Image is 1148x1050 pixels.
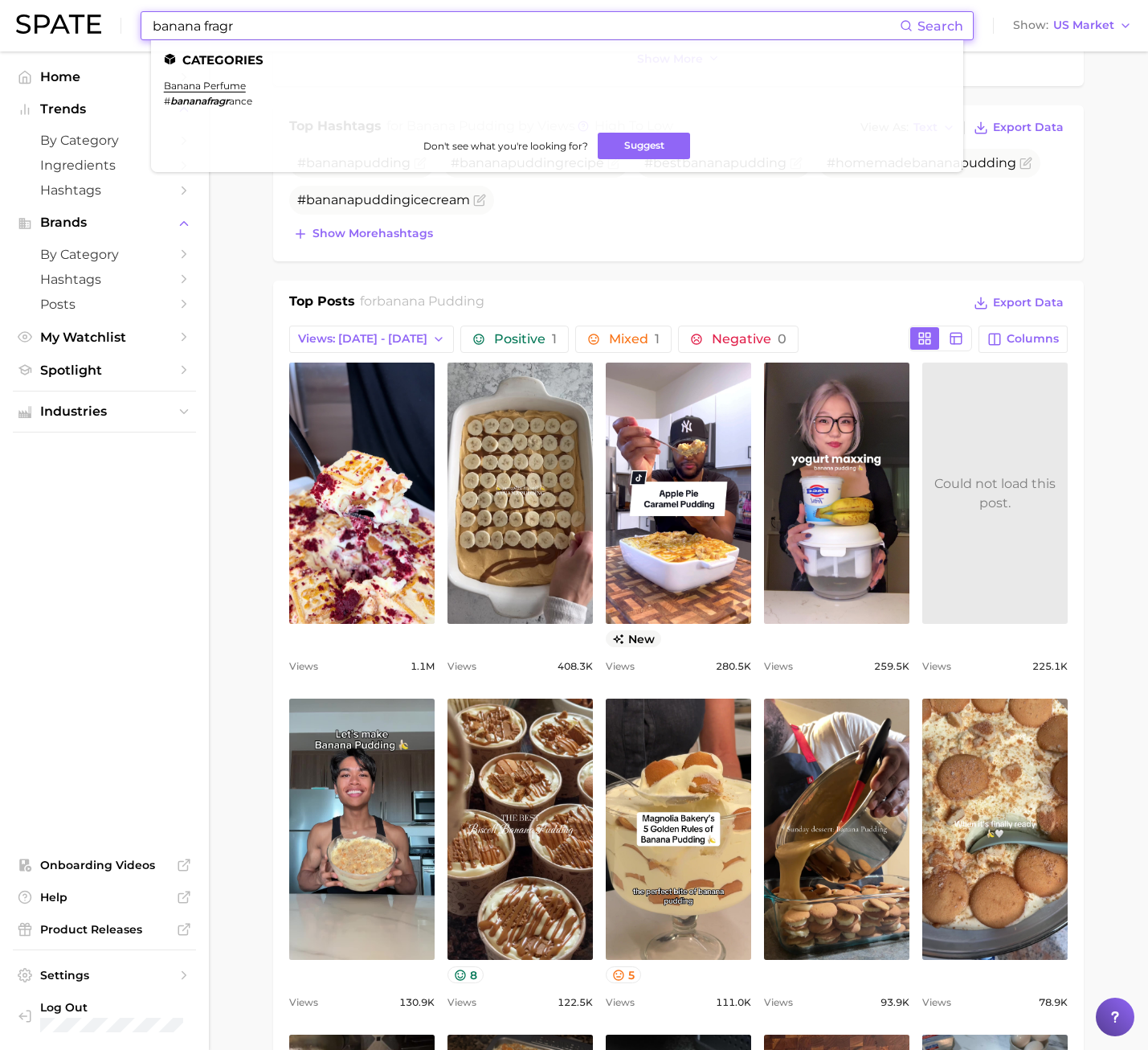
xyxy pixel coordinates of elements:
span: 408.3k [558,657,593,676]
span: Columns [1007,332,1059,346]
a: Hashtags [13,267,196,292]
span: by Category [40,133,169,148]
a: Could not load this post. [922,363,1068,624]
button: Brands [13,211,196,235]
span: Industries [40,404,169,419]
span: Views [764,993,793,1012]
span: Show [1013,21,1048,30]
button: Show morehashtags [289,223,437,245]
em: bananafragr [170,95,229,107]
a: Home [13,64,196,89]
span: 0 [778,331,786,347]
span: 130.9k [399,993,435,1012]
span: US Market [1053,21,1114,30]
span: Brands [40,215,169,230]
li: Categories [164,53,950,67]
span: Product Releases [40,922,169,937]
span: Views [764,657,793,676]
a: Onboarding Videos [13,853,196,877]
span: 280.5k [716,657,751,676]
span: Views [447,657,476,676]
span: 111.0k [716,993,751,1012]
a: Hashtags [13,178,196,203]
a: by Category [13,128,196,153]
a: Spotlight [13,358,196,383]
span: # [164,95,170,107]
button: 8 [447,966,484,983]
span: by Category [40,247,169,262]
span: banana [306,192,354,207]
span: banana pudding [377,293,484,309]
button: Export Data [970,292,1068,314]
button: Suggest [598,133,690,159]
span: 93.9k [880,993,909,1012]
a: Help [13,885,196,909]
span: Views [606,993,635,1012]
span: Views [606,657,635,676]
button: Views: [DATE] - [DATE] [289,326,454,353]
span: 1.1m [411,657,435,676]
span: Export Data [993,121,1064,134]
span: new [606,630,661,647]
span: My Watchlist [40,330,169,345]
span: 1 [655,331,660,347]
a: Ingredients [13,153,196,178]
span: pudding [354,192,411,207]
span: 225.1k [1032,657,1068,676]
span: Help [40,890,169,904]
button: Flag as miscategorized or irrelevant [1019,157,1032,170]
span: Log Out [40,1000,197,1015]
span: Hashtags [40,272,169,287]
span: 259.5k [874,657,909,676]
span: Views [289,657,318,676]
span: pudding [960,155,1016,170]
span: Don't see what you're looking for? [423,140,588,152]
button: ShowUS Market [1009,15,1136,36]
a: My Watchlist [13,325,196,350]
span: Spotlight [40,363,169,378]
span: Export Data [993,296,1064,310]
span: Posts [40,297,169,312]
div: Could not load this post. [922,474,1068,513]
span: Views: [DATE] - [DATE] [298,332,427,346]
span: Views [922,993,951,1012]
span: Positive [494,333,557,346]
a: Log out. Currently logged in with e-mail jacob.demos@robertet.com. [13,995,196,1037]
span: Home [40,69,169,84]
a: banana perfume [164,80,246,92]
span: 1 [552,331,557,347]
input: Search here for a brand, industry, or ingredient [151,12,900,39]
span: Onboarding Videos [40,858,169,872]
span: ance [229,95,252,107]
a: by Category [13,242,196,267]
a: Product Releases [13,917,196,941]
a: Settings [13,963,196,987]
img: SPATE [16,14,101,34]
span: 122.5k [558,993,593,1012]
button: 5 [606,966,641,983]
button: Industries [13,400,196,424]
h2: for [360,292,484,316]
button: Columns [978,326,1068,353]
span: Views [447,993,476,1012]
span: # icecream [297,192,470,207]
span: Negative [712,333,786,346]
button: Export Data [970,117,1068,139]
span: Hashtags [40,183,169,198]
span: Trends [40,102,169,117]
button: Flag as miscategorized or irrelevant [473,194,486,207]
button: Trends [13,97,196,121]
a: Posts [13,292,196,317]
span: 78.9k [1039,993,1068,1012]
span: Views [289,993,318,1012]
span: Ingredients [40,158,169,173]
span: Show more hashtags [313,227,433,240]
span: Mixed [609,333,660,346]
span: Views [922,657,951,676]
h1: Top Posts [289,292,355,316]
span: Settings [40,968,169,982]
span: Search [917,18,963,34]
